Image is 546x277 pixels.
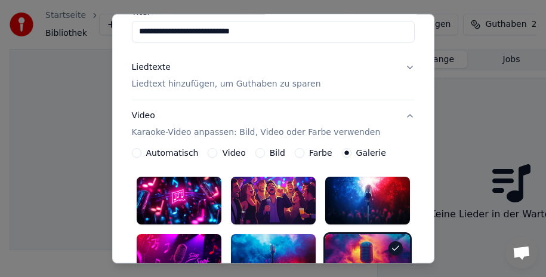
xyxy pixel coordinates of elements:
[146,149,199,157] label: Automatisch
[132,61,171,73] div: Liedtexte
[132,8,415,16] label: Titel
[222,149,245,157] label: Video
[132,127,381,138] p: Karaoke-Video anpassen: Bild, Video oder Farbe verwenden
[309,149,332,157] label: Farbe
[132,52,415,100] button: LiedtexteLiedtext hinzufügen, um Guthaben zu sparen
[270,149,285,157] label: Bild
[132,100,415,148] button: VideoKaraoke-Video anpassen: Bild, Video oder Farbe verwenden
[356,149,386,157] label: Galerie
[132,78,321,90] p: Liedtext hinzufügen, um Guthaben zu sparen
[132,110,381,138] div: Video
